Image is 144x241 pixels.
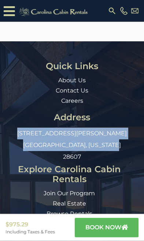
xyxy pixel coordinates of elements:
p: [STREET_ADDRESS][PERSON_NAME] [GEOGRAPHIC_DATA], [US_STATE] 28607 [16,128,128,163]
h3: Quick Links [16,61,128,71]
a: Contact Us [56,87,88,94]
img: search-regular.svg [108,7,117,15]
a: Careers [61,97,83,104]
a: Browse Rentals [47,210,92,217]
button: book now [75,218,139,237]
a: About Us [58,77,86,84]
a: [PHONE_NUMBER] [118,7,129,15]
span: $975.29 [5,221,55,229]
span: Including Taxes & Fees [5,229,55,235]
a: Join Our Program [44,190,95,197]
h3: Explore Carolina Cabin Rentals [11,165,128,184]
a: Real Estate [53,200,86,207]
h3: Address [16,113,128,122]
img: Khaki-logo.png [16,7,92,18]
